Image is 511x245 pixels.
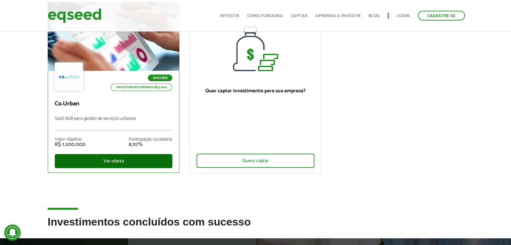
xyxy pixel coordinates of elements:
[55,137,86,142] div: Valor objetivo
[55,142,86,147] div: R$ 1.200.000
[315,14,360,18] a: Aprenda a investir
[111,84,172,91] p: Investimento mínimo: R$ 5.000
[197,154,314,168] div: Quero captar
[291,14,307,18] a: Captar
[220,14,239,18] a: Investir
[55,116,173,131] p: SaaS B2B para gestão de serviços urbanos
[129,137,172,142] div: Participação societária
[247,14,283,18] a: Como funciona
[189,2,322,173] a: Quer captar investimento para sua empresa? Quero captar
[48,216,464,238] h2: Investimentos concluídos com sucesso
[129,142,172,147] div: 8,10%
[55,154,173,168] div: Ver oferta
[148,75,172,81] p: SaaS B2B
[197,88,314,94] p: Quer captar investimento para sua empresa?
[369,14,380,18] a: Blog
[397,14,410,18] a: Login
[48,2,180,173] a: SaaS B2B Investimento mínimo: R$ 5.000 Co.Urban SaaS B2B para gestão de serviços urbanos Valor ob...
[418,11,465,20] a: Cadastre-se
[48,7,101,24] img: EqSeed
[55,100,173,108] p: Co.Urban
